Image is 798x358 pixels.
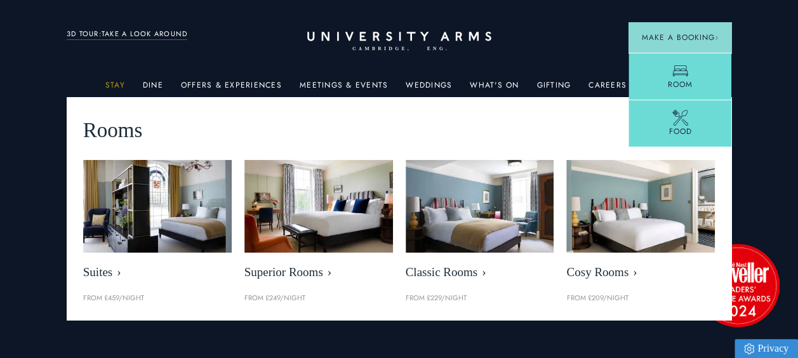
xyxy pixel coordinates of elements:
[690,237,785,333] img: image-2524eff8f0c5d55edbf694693304c4387916dea5-1501x1501-png
[406,160,554,286] a: image-7eccef6fe4fe90343db89eb79f703814c40db8b4-400x250-jpg Classic Rooms
[406,293,554,304] p: From £229/night
[83,293,232,304] p: From £459/night
[470,81,519,97] a: What's On
[244,265,393,280] span: Superior Rooms
[589,81,627,97] a: Careers
[566,160,715,253] img: image-0c4e569bfe2498b75de12d7d88bf10a1f5f839d4-400x250-jpg
[566,293,715,304] p: From £209/night
[566,265,715,280] span: Cosy Rooms
[628,100,731,147] a: Food
[244,160,393,253] img: image-5bdf0f703dacc765be5ca7f9d527278f30b65e65-400x250-jpg
[406,160,554,253] img: image-7eccef6fe4fe90343db89eb79f703814c40db8b4-400x250-jpg
[628,53,731,100] a: Room
[244,293,393,304] p: From £249/night
[105,81,125,97] a: Stay
[300,81,388,97] a: Meetings & Events
[744,343,754,354] img: Privacy
[83,160,232,286] a: image-21e87f5add22128270780cf7737b92e839d7d65d-400x250-jpg Suites
[641,32,719,43] span: Make a Booking
[143,81,163,97] a: Dine
[83,114,143,147] span: Rooms
[244,160,393,286] a: image-5bdf0f703dacc765be5ca7f9d527278f30b65e65-400x250-jpg Superior Rooms
[536,81,571,97] a: Gifting
[67,29,188,40] a: 3D TOUR:TAKE A LOOK AROUND
[566,160,715,286] a: image-0c4e569bfe2498b75de12d7d88bf10a1f5f839d4-400x250-jpg Cosy Rooms
[83,265,232,280] span: Suites
[668,79,693,90] span: Room
[307,32,491,51] a: Home
[735,339,798,358] a: Privacy
[83,160,232,253] img: image-21e87f5add22128270780cf7737b92e839d7d65d-400x250-jpg
[628,22,731,53] button: Make a BookingArrow icon
[406,81,452,97] a: Weddings
[181,81,282,97] a: Offers & Experiences
[714,36,719,40] img: Arrow icon
[668,126,691,137] span: Food
[406,265,554,280] span: Classic Rooms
